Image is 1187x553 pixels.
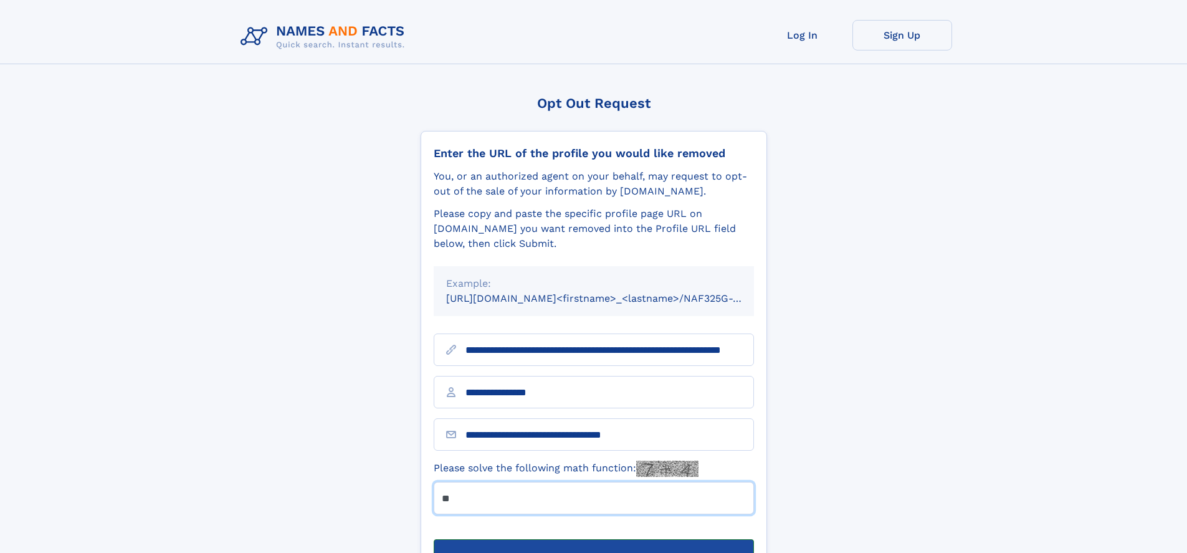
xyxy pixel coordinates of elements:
div: Please copy and paste the specific profile page URL on [DOMAIN_NAME] you want removed into the Pr... [434,206,754,251]
div: Opt Out Request [421,95,767,111]
a: Log In [753,20,852,50]
div: Enter the URL of the profile you would like removed [434,147,754,160]
div: Example: [446,276,741,291]
small: [URL][DOMAIN_NAME]<firstname>_<lastname>/NAF325G-xxxxxxxx [446,292,778,304]
a: Sign Up [852,20,952,50]
label: Please solve the following math function: [434,461,698,477]
div: You, or an authorized agent on your behalf, may request to opt-out of the sale of your informatio... [434,169,754,199]
img: Logo Names and Facts [236,20,415,54]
